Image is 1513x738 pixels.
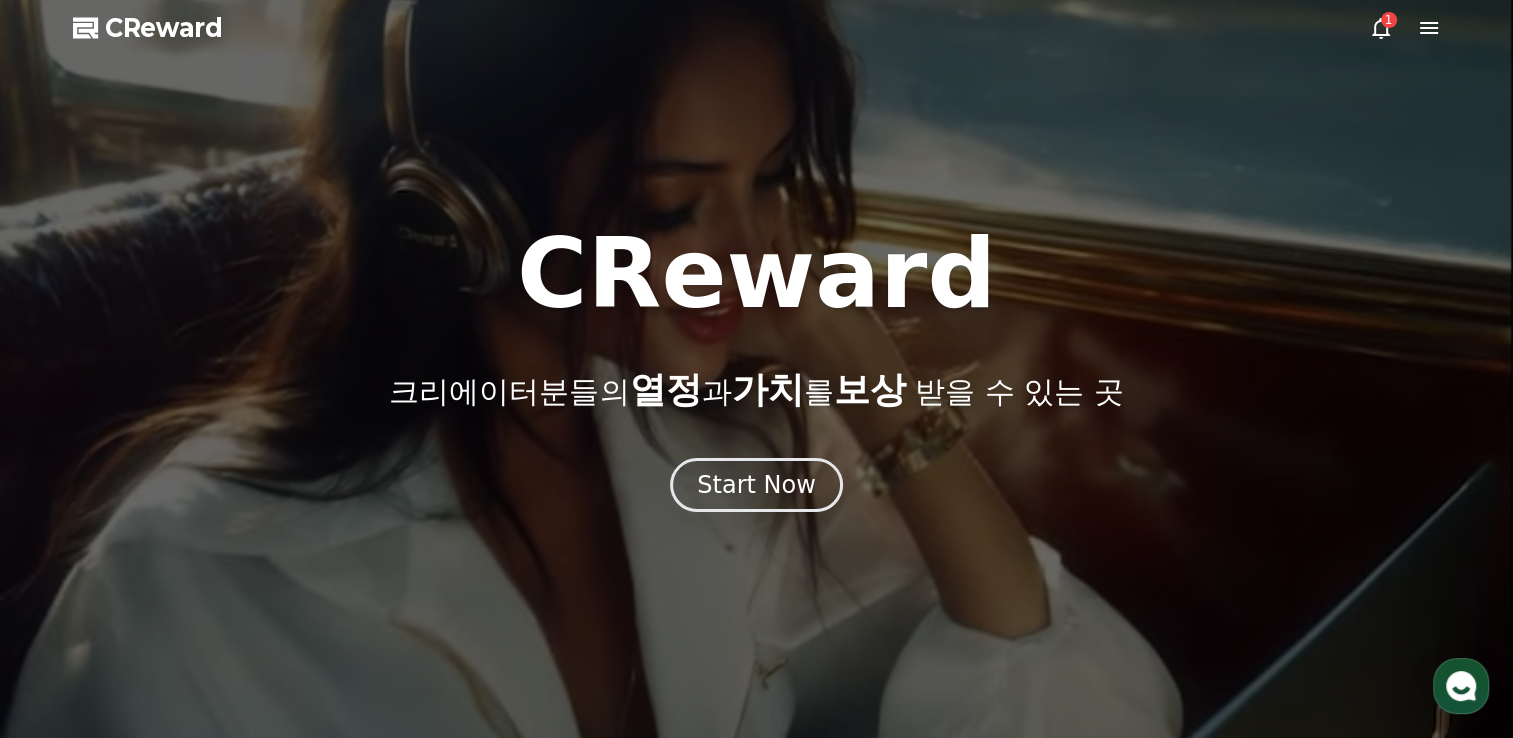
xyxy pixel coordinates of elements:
span: CReward [105,12,223,44]
span: 보상 [833,369,905,410]
div: 1 [1381,12,1397,28]
span: 가치 [731,369,803,410]
h1: CReward [517,226,996,322]
div: Start Now [697,469,816,501]
a: CReward [73,12,223,44]
a: Start Now [670,478,843,497]
p: 크리에이터분들의 과 를 받을 수 있는 곳 [389,370,1123,410]
button: Start Now [670,458,843,512]
span: 열정 [629,369,701,410]
a: 1 [1369,16,1393,40]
